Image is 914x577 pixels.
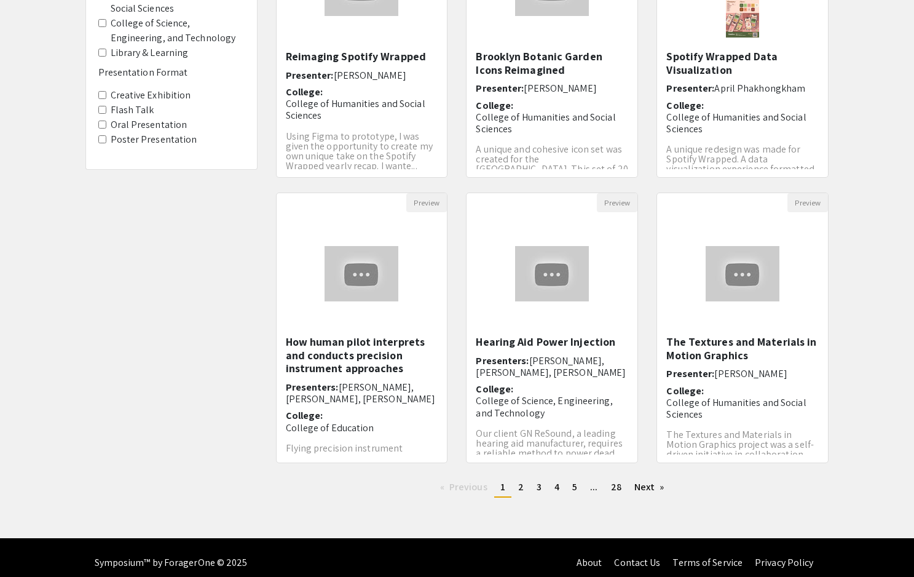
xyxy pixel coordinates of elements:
span: College: [286,409,323,422]
button: Preview [597,193,637,212]
span: College: [286,86,323,98]
div: Open Presentation <p>Hearing Aid Power Injection</p> [466,193,638,463]
iframe: Chat [9,522,52,568]
button: Preview [787,193,828,212]
span: College: [476,99,513,112]
label: Oral Presentation [111,117,187,132]
span: [PERSON_NAME], [PERSON_NAME], [PERSON_NAME] [286,381,436,405]
div: Open Presentation <p>The Textures and Materials in Motion Graphics</p> [656,193,829,463]
img: <p>The Textures and Materials in Motion Graphics</p> [693,234,792,314]
p: College of Humanities and Social Sciences [476,111,628,135]
a: Next page [628,478,671,496]
span: [PERSON_NAME] [714,367,787,380]
a: Contact Us [614,556,660,569]
h6: Presenters: [476,355,628,378]
a: About [577,556,602,569]
span: Previous [449,480,487,493]
span: 5 [572,480,577,493]
label: Creative Exhibition [111,88,191,103]
span: College: [666,99,704,112]
span: [PERSON_NAME] [334,69,406,82]
span: 2 [518,480,524,493]
p: A unique redesign was made for Spotify Wrapped. A data visualization experience formatted for mob... [666,145,819,194]
span: [PERSON_NAME], [PERSON_NAME], [PERSON_NAME] [476,354,626,379]
p: College of Humanities and Social Sciences [286,98,438,121]
p: College of Science, Engineering, and Technology [476,395,628,418]
span: [PERSON_NAME] [524,82,596,95]
span: 3 [537,480,542,493]
label: Poster Presentation [111,132,197,147]
h5: How human pilot interprets and conducts precision instrument approaches [286,335,438,375]
label: Flash Talk [111,103,154,117]
h5: Brooklyn Botanic Garden Icons Reimagined [476,50,628,76]
span: College: [476,383,513,396]
h6: Presenter: [666,82,819,94]
p: College of Humanities and Social Sciences [666,111,819,135]
span: 28 [611,480,621,493]
h5: Spotify Wrapped Data Visualization [666,50,819,76]
h6: Presenter: [666,368,819,380]
p: A unique and cohesive icon set was created for the [GEOGRAPHIC_DATA]. This set of 20 icons incorp... [476,145,628,194]
img: <p>Hearing Aid Power Injection</p> [503,234,601,314]
a: Terms of Service [672,556,743,569]
h5: Reimaging Spotify Wrapped [286,50,438,63]
p: Flying precision instrument approaches in general, and Instrument Landing System (ILS) approaches... [286,444,438,493]
h6: Presenter: [286,70,438,81]
p: College of Education [286,422,438,434]
span: 1 [500,480,505,493]
p: Our client GN ReSound, a leading hearing aid manufacturer, requires a reliable method to power de... [476,429,628,468]
h6: Presenter: [476,82,628,94]
h6: Presenters: [286,381,438,405]
p: Using Figma to prototype, I was given the opportunity to create my own unique take on the Spotify... [286,132,438,171]
span: 4 [554,480,559,493]
span: April Phakhongkham [714,82,805,95]
a: Privacy Policy [755,556,813,569]
h6: Presentation Format [98,66,245,78]
h5: The Textures and Materials in Motion Graphics [666,335,819,362]
label: College of Science, Engineering, and Technology [111,16,245,46]
div: Open Presentation <p class="ql-align-center"><strong>How human pilot interprets and conducts prec... [276,193,448,463]
p: College of Humanities and Social Sciences [666,397,819,420]
span: ... [590,480,597,493]
label: Library & Learning [111,46,189,60]
button: Preview [406,193,447,212]
span: College: [666,384,704,397]
img: <p class="ql-align-center"><strong>How human pilot interprets and conducts precision instrument a... [312,234,411,314]
p: The Textures and Materials in Motion Graphics project was a self-driven initiative in collaborati... [666,430,819,469]
ul: Pagination [276,478,829,498]
h5: Hearing Aid Power Injection [476,335,628,349]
